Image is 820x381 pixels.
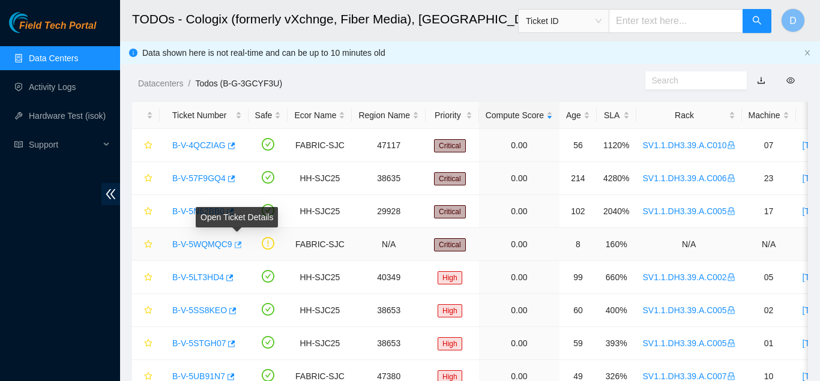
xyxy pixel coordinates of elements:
span: star [144,306,152,316]
td: 0.00 [479,162,559,195]
span: Critical [434,172,466,185]
td: 0.00 [479,129,559,162]
span: lock [727,207,735,215]
span: Support [29,133,100,157]
td: HH-SJC25 [288,294,352,327]
span: eye [786,76,795,85]
span: lock [727,339,735,347]
span: check-circle [262,138,274,151]
span: Critical [434,139,466,152]
td: 99 [559,261,597,294]
a: B-V-57F9GQ4 [172,173,226,183]
td: 393% [597,327,636,360]
a: Todos (B-G-3GCYF3U) [195,79,282,88]
td: 0.00 [479,294,559,327]
td: 38653 [352,294,426,327]
a: SV1.1.DH3.39.A.C005lock [643,206,735,216]
button: download [748,71,774,90]
td: 102 [559,195,597,228]
td: N/A [742,228,796,261]
td: 05 [742,261,796,294]
span: lock [727,273,735,281]
a: SV1.1.DH3.39.A.C005lock [643,305,735,315]
td: N/A [636,228,742,261]
span: lock [727,306,735,314]
td: 8 [559,228,597,261]
td: 0.00 [479,261,559,294]
td: 1120% [597,129,636,162]
td: 56 [559,129,597,162]
span: Field Tech Portal [19,20,96,32]
span: check-circle [262,171,274,184]
button: close [804,49,811,57]
td: N/A [352,228,426,261]
a: SV1.1.DH3.39.A.C002lock [643,272,735,282]
button: star [139,235,153,254]
a: B-V-5UB91N7 [172,371,225,381]
td: 29928 [352,195,426,228]
td: 660% [597,261,636,294]
span: lock [727,372,735,380]
a: B-V-5WQMQC9 [172,239,232,249]
td: FABRIC-SJC [288,228,352,261]
a: B-V-5STGH07 [172,338,226,348]
td: 23 [742,162,796,195]
td: 400% [597,294,636,327]
div: Open Ticket Details [196,207,278,227]
td: HH-SJC25 [288,327,352,360]
td: 47117 [352,129,426,162]
button: star [139,334,153,353]
a: SV1.1.DH3.39.A.C005lock [643,338,735,348]
span: star [144,141,152,151]
td: 214 [559,162,597,195]
span: Critical [434,205,466,218]
span: star [144,339,152,349]
span: / [188,79,190,88]
button: star [139,202,153,221]
td: HH-SJC25 [288,261,352,294]
span: double-left [101,183,120,205]
span: star [144,240,152,250]
span: Critical [434,238,466,251]
td: 160% [597,228,636,261]
td: 2040% [597,195,636,228]
span: star [144,174,152,184]
a: Data Centers [29,53,78,63]
img: Akamai Technologies [9,12,61,33]
span: Ticket ID [526,12,601,30]
span: High [438,304,462,317]
td: 02 [742,294,796,327]
span: lock [727,141,735,149]
a: download [757,76,765,85]
span: check-circle [262,270,274,283]
span: exclamation-circle [262,237,274,250]
span: check-circle [262,303,274,316]
td: 38653 [352,327,426,360]
td: 0.00 [479,327,559,360]
td: 59 [559,327,597,360]
input: Enter text here... [609,9,743,33]
td: 0.00 [479,195,559,228]
td: FABRIC-SJC [288,129,352,162]
a: B-V-5SS8KEO [172,305,227,315]
td: 0.00 [479,228,559,261]
td: 60 [559,294,597,327]
button: star [139,268,153,287]
td: 40349 [352,261,426,294]
a: Datacenters [138,79,183,88]
td: 07 [742,129,796,162]
a: Akamai TechnologiesField Tech Portal [9,22,96,37]
a: B-V-5LT3HD4 [172,272,224,282]
span: D [789,13,797,28]
span: check-circle [262,336,274,349]
td: 17 [742,195,796,228]
td: HH-SJC25 [288,195,352,228]
a: Hardware Test (isok) [29,111,106,121]
a: B-V-4QCZIAG [172,140,226,150]
td: HH-SJC25 [288,162,352,195]
td: 01 [742,327,796,360]
span: search [752,16,762,27]
span: lock [727,174,735,182]
button: search [743,9,771,33]
button: D [781,8,805,32]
